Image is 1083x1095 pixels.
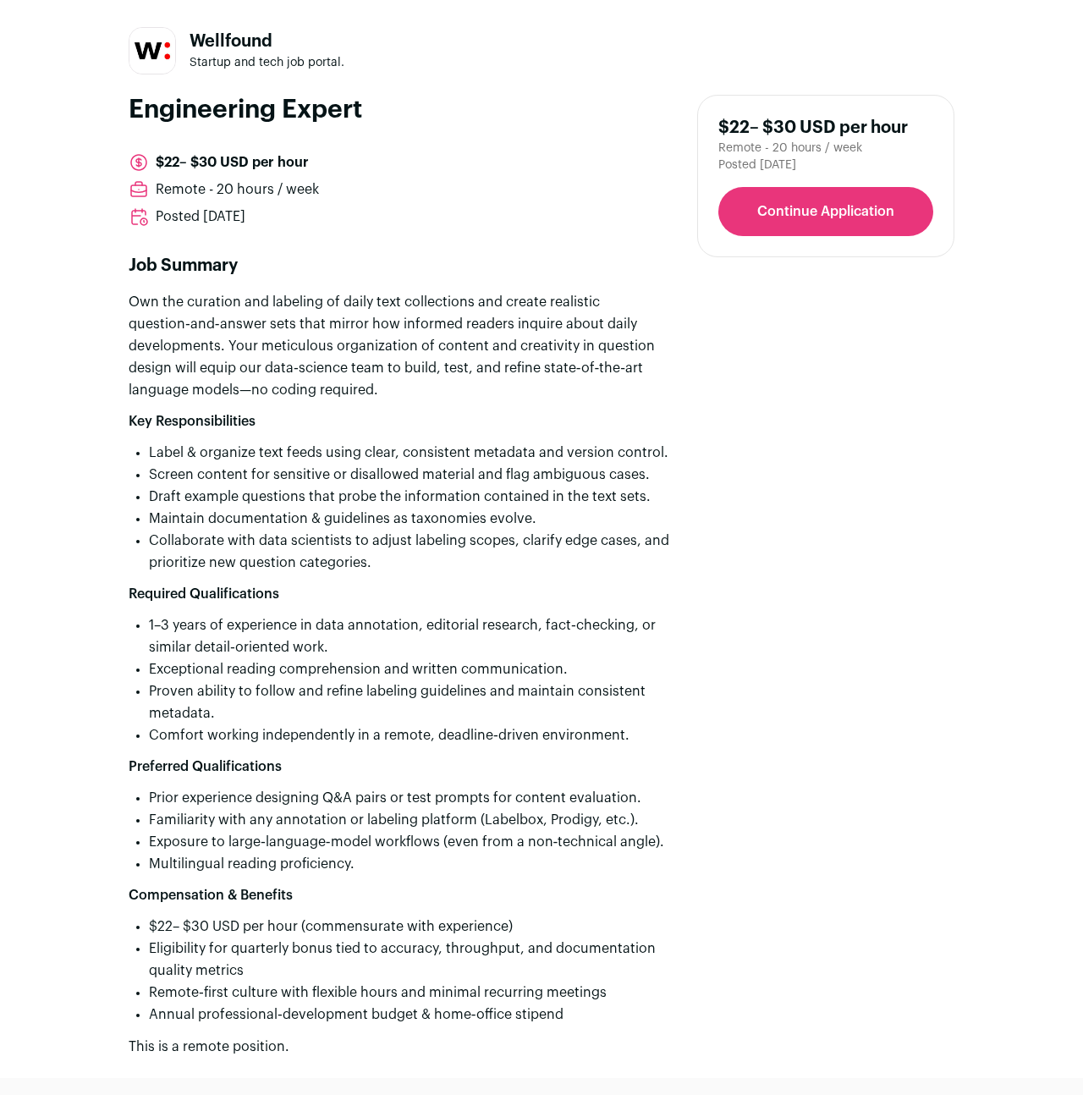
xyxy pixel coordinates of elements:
p: Posted [DATE] [718,157,933,173]
li: Draft example questions that probe the information contained in the text sets. [149,486,670,508]
h2: Compensation & Benefits [129,885,670,905]
span: $22– $30 USD per hour [156,152,309,173]
p: Own the curation and labeling of daily text collections and create realistic question‑and‑answer ... [129,291,670,401]
li: Comfort working independently in a remote, deadline‑driven environment. [149,724,670,746]
li: Proven ability to follow and refine labeling guidelines and maintain consistent metadata. [149,680,670,724]
span: Startup and tech job portal. [190,57,344,69]
li: Annual professional‑development budget & home‑office stipend [149,1004,670,1026]
img: 1f03f49a43e3e35dfd0c86ad783981395e2fc19c914a77dab6e54b4c3503f3bc.jpg [129,28,175,74]
span: Remote - 20 hours / week [156,179,319,200]
li: Collaborate with data scientists to adjust labeling scopes, clarify edge cases, and prioritize ne... [149,530,670,574]
li: Eligibility for quarterly bonus tied to accuracy, throughput, and documentation quality metrics [149,938,670,982]
li: Multilingual reading proficiency. [149,853,670,875]
li: Exposure to large‑language‑model workflows (even from a non‑technical angle). [149,831,670,853]
p: Job Summary [129,254,670,278]
li: Familiarity with any annotation or labeling platform (Labelbox, Prodigy, etc.). [149,809,670,831]
li: $22– $30 USD per hour (commensurate with experience) [149,916,670,938]
li: Screen content for sensitive or disallowed material and flag ambiguous cases. [149,464,670,486]
h2: Engineering Expert [129,95,670,125]
p: This is a remote position. [129,1036,670,1058]
li: Maintain documentation & guidelines as taxonomies evolve. [149,508,670,530]
p: $22– $30 USD per hour [718,116,933,140]
h2: Preferred Qualifications [129,757,670,777]
span: Posted [DATE] [156,206,245,227]
li: 1–3 years of experience in data annotation, editorial research, fact‑checking, or similar detail‑... [149,614,670,658]
li: Prior experience designing Q&A pairs or test prompts for content evaluation. [149,787,670,809]
li: Exceptional reading comprehension and written communication. [149,658,670,680]
li: Remote‑first culture with flexible hours and minimal recurring meetings [149,982,670,1004]
li: Label & organize text feeds using clear, consistent metadata and version control. [149,442,670,464]
h2: Required Qualifications [129,584,670,604]
a: Continue Application [718,187,933,236]
div: Wellfound [190,33,344,50]
h2: Key Responsibilities [129,411,670,432]
p: Remote - 20 hours / week [718,140,933,157]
